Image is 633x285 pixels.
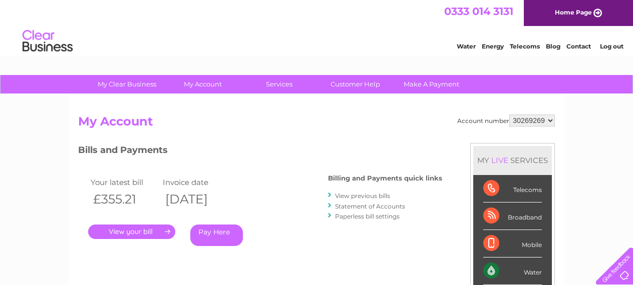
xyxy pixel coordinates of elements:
a: Statement of Accounts [335,202,405,210]
td: Your latest bill [88,175,160,189]
a: . [88,224,175,239]
img: logo.png [22,26,73,56]
a: Services [238,75,321,93]
h4: Billing and Payments quick links [328,174,442,182]
h3: Bills and Payments [78,143,442,160]
a: Log out [600,42,623,50]
div: MY SERVICES [473,146,552,174]
a: My Account [162,75,244,93]
td: Invoice date [160,175,232,189]
a: Customer Help [314,75,397,93]
a: Make A Payment [390,75,473,93]
a: Contact [566,42,591,50]
div: Mobile [483,230,542,257]
a: Telecoms [510,42,540,50]
th: [DATE] [160,189,232,209]
a: Water [457,42,476,50]
a: View previous bills [335,192,390,199]
a: Blog [546,42,560,50]
div: Water [483,257,542,285]
div: Clear Business is a trading name of Verastar Limited (registered in [GEOGRAPHIC_DATA] No. 3667643... [81,5,554,48]
a: Energy [482,42,504,50]
div: Account number [457,114,555,126]
div: Telecoms [483,175,542,202]
div: LIVE [489,155,510,165]
a: 0333 014 3131 [444,5,513,17]
div: Broadband [483,202,542,230]
a: My Clear Business [86,75,168,93]
th: £355.21 [88,189,160,209]
a: Pay Here [190,224,243,246]
h2: My Account [78,114,555,133]
a: Paperless bill settings [335,212,400,220]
